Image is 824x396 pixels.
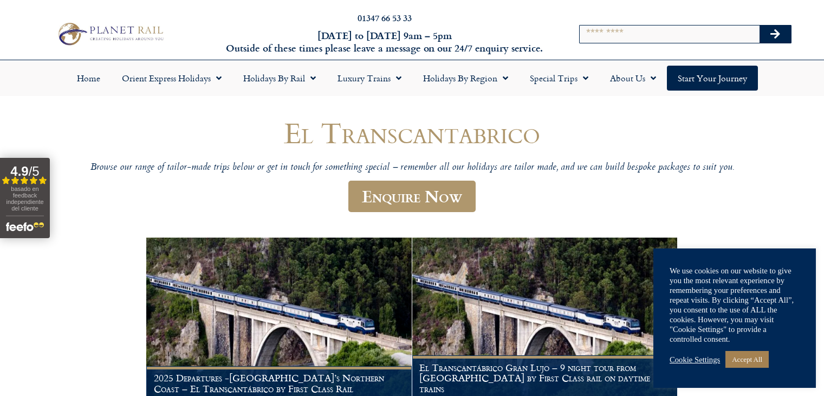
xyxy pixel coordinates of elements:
a: Enquire Now [348,181,476,213]
a: Accept All [725,351,769,368]
a: 01347 66 53 33 [358,11,412,24]
a: Orient Express Holidays [111,66,232,91]
a: About Us [599,66,667,91]
h1: El Transcantabrico [87,117,737,149]
a: Home [66,66,111,91]
a: Holidays by Rail [232,66,327,91]
div: We use cookies on our website to give you the most relevant experience by remembering your prefer... [670,266,800,344]
button: Search [760,25,791,43]
a: Special Trips [519,66,599,91]
a: Start your Journey [667,66,758,91]
a: Cookie Settings [670,355,720,365]
h1: 2025 Departures -[GEOGRAPHIC_DATA]’s Northern Coast – El Transcantábrico by First Class Rail [154,373,404,394]
a: Holidays by Region [412,66,519,91]
img: Planet Rail Train Holidays Logo [54,20,166,48]
nav: Menu [5,66,819,91]
h6: [DATE] to [DATE] 9am – 5pm Outside of these times please leave a message on our 24/7 enquiry serv... [223,29,547,55]
p: Browse our range of tailor-made trips below or get in touch for something special – remember all ... [87,162,737,174]
h1: El Transcantábrico Gran Lujo – 9 night tour from [GEOGRAPHIC_DATA] by First Class rail on daytime... [419,362,670,394]
a: Luxury Trains [327,66,412,91]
